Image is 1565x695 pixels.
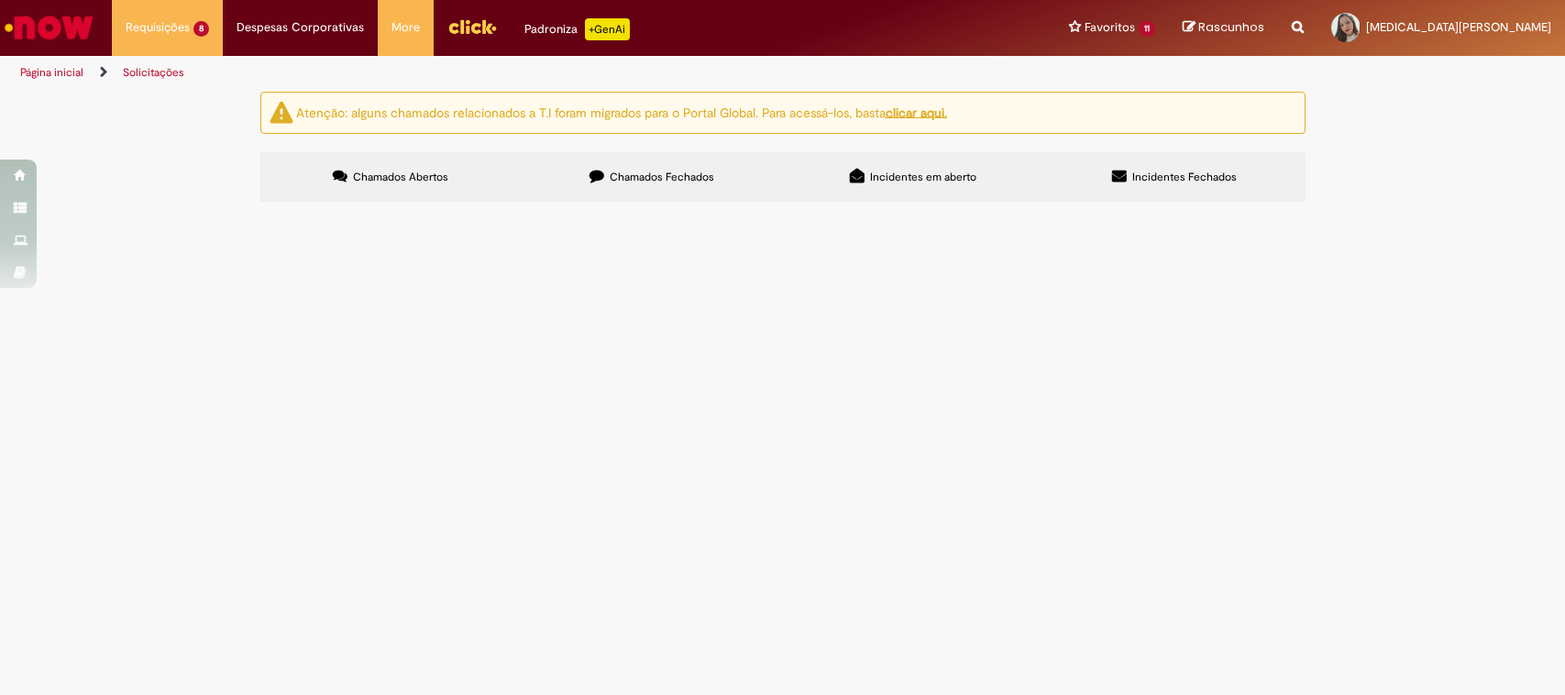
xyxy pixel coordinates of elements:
span: Chamados Abertos [353,170,448,184]
a: Página inicial [20,65,83,80]
span: Rascunhos [1198,18,1264,36]
span: More [391,18,420,37]
span: Incidentes em aberto [870,170,976,184]
ng-bind-html: Atenção: alguns chamados relacionados a T.I foram migrados para o Portal Global. Para acessá-los,... [296,104,947,120]
span: Despesas Corporativas [237,18,364,37]
span: [MEDICAL_DATA][PERSON_NAME] [1366,19,1551,35]
ul: Trilhas de página [14,56,1030,90]
span: Requisições [126,18,190,37]
span: Favoritos [1085,18,1135,37]
div: Padroniza [524,18,630,40]
img: ServiceNow [2,9,96,46]
img: click_logo_yellow_360x200.png [447,13,497,40]
span: 11 [1139,21,1155,37]
span: 8 [193,21,209,37]
a: clicar aqui. [886,104,947,120]
span: Incidentes Fechados [1132,170,1237,184]
p: +GenAi [585,18,630,40]
span: Chamados Fechados [610,170,714,184]
a: Rascunhos [1183,19,1264,37]
a: Solicitações [123,65,184,80]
